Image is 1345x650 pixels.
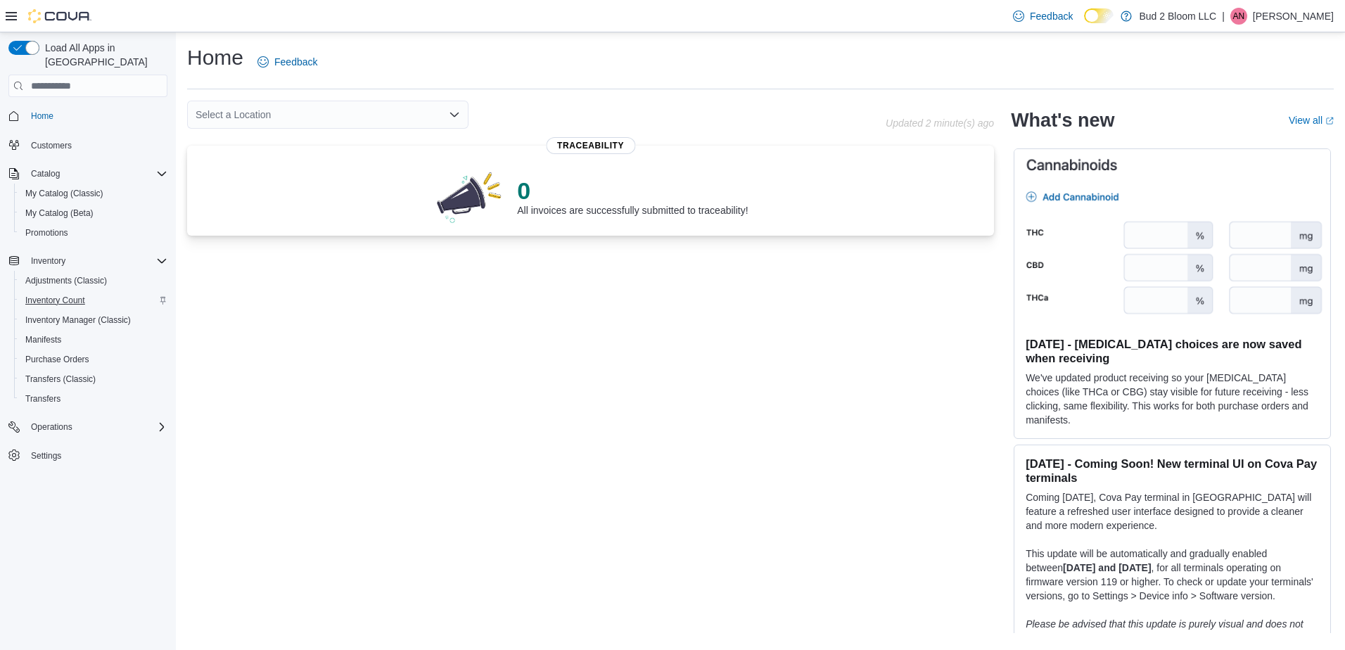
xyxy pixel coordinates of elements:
img: Cova [28,9,91,23]
span: Manifests [25,334,61,345]
button: Manifests [14,330,173,350]
p: [PERSON_NAME] [1253,8,1334,25]
button: Home [3,106,173,126]
p: | [1222,8,1225,25]
span: My Catalog (Classic) [25,188,103,199]
span: Manifests [20,331,167,348]
span: Inventory Manager (Classic) [20,312,167,329]
span: Inventory [25,253,167,269]
button: Operations [3,417,173,437]
a: Promotions [20,224,74,241]
span: Customers [25,136,167,153]
a: Manifests [20,331,67,348]
svg: External link [1325,117,1334,125]
button: Operations [25,419,78,435]
p: Updated 2 minute(s) ago [886,117,994,129]
a: Customers [25,137,77,154]
button: Promotions [14,223,173,243]
a: Inventory Count [20,292,91,309]
h3: [DATE] - Coming Soon! New terminal UI on Cova Pay terminals [1026,457,1319,485]
span: Feedback [274,55,317,69]
a: Adjustments (Classic) [20,272,113,289]
span: Catalog [25,165,167,182]
button: Transfers [14,389,173,409]
span: Home [31,110,53,122]
button: Inventory Manager (Classic) [14,310,173,330]
span: Promotions [20,224,167,241]
span: Operations [31,421,72,433]
span: Dark Mode [1084,23,1085,24]
p: Bud 2 Bloom LLC [1139,8,1216,25]
input: Dark Mode [1084,8,1114,23]
span: Promotions [25,227,68,238]
span: Feedback [1030,9,1073,23]
button: Catalog [3,164,173,184]
button: Purchase Orders [14,350,173,369]
em: Please be advised that this update is purely visual and does not impact payment functionality. [1026,618,1303,644]
span: Inventory Count [25,295,85,306]
p: We've updated product receiving so your [MEDICAL_DATA] choices (like THCa or CBG) stay visible fo... [1026,371,1319,427]
a: Transfers (Classic) [20,371,101,388]
strong: [DATE] and [DATE] [1063,562,1151,573]
button: Transfers (Classic) [14,369,173,389]
span: Transfers (Classic) [25,374,96,385]
button: Catalog [25,165,65,182]
img: 0 [433,168,506,224]
span: Inventory Count [20,292,167,309]
span: Home [25,107,167,125]
button: Customers [3,134,173,155]
span: Transfers [25,393,60,404]
span: Adjustments (Classic) [25,275,107,286]
a: Settings [25,447,67,464]
span: Transfers (Classic) [20,371,167,388]
button: Adjustments (Classic) [14,271,173,291]
a: Feedback [1007,2,1078,30]
button: Inventory [3,251,173,271]
span: My Catalog (Beta) [20,205,167,222]
a: View allExternal link [1289,115,1334,126]
a: My Catalog (Classic) [20,185,109,202]
h1: Home [187,44,243,72]
div: Angel Nieves [1230,8,1247,25]
button: My Catalog (Classic) [14,184,173,203]
a: Purchase Orders [20,351,95,368]
span: My Catalog (Classic) [20,185,167,202]
span: Adjustments (Classic) [20,272,167,289]
button: My Catalog (Beta) [14,203,173,223]
h2: What's new [1011,109,1114,132]
p: 0 [517,177,748,205]
a: Transfers [20,390,66,407]
span: Operations [25,419,167,435]
button: Inventory Count [14,291,173,310]
h3: [DATE] - [MEDICAL_DATA] choices are now saved when receiving [1026,337,1319,365]
span: Load All Apps in [GEOGRAPHIC_DATA] [39,41,167,69]
span: Settings [25,447,167,464]
span: Traceability [546,137,635,154]
a: Inventory Manager (Classic) [20,312,136,329]
span: Catalog [31,168,60,179]
div: All invoices are successfully submitted to traceability! [517,177,748,216]
p: This update will be automatically and gradually enabled between , for all terminals operating on ... [1026,547,1319,603]
span: Inventory Manager (Classic) [25,314,131,326]
a: Feedback [252,48,323,76]
button: Open list of options [449,109,460,120]
span: Customers [31,140,72,151]
span: Purchase Orders [25,354,89,365]
span: Inventory [31,255,65,267]
span: My Catalog (Beta) [25,208,94,219]
span: Purchase Orders [20,351,167,368]
nav: Complex example [8,100,167,502]
span: Settings [31,450,61,461]
span: Transfers [20,390,167,407]
button: Settings [3,445,173,466]
button: Inventory [25,253,71,269]
a: Home [25,108,59,125]
p: Coming [DATE], Cova Pay terminal in [GEOGRAPHIC_DATA] will feature a refreshed user interface des... [1026,490,1319,533]
span: AN [1233,8,1245,25]
a: My Catalog (Beta) [20,205,99,222]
